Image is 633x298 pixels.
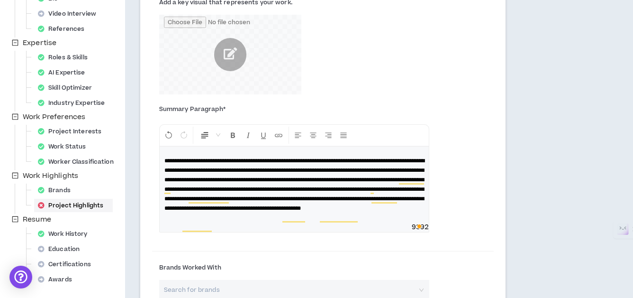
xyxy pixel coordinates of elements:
button: Insert Link [271,127,286,144]
button: Right Align [321,127,335,144]
div: Open Intercom Messenger [9,266,32,289]
div: Industry Expertise [34,96,114,110]
span: Resume [21,214,53,225]
span: Work Preferences [21,112,87,123]
div: Certifications [34,258,100,271]
span: minus-square [12,216,18,223]
div: Skill Optimizer [34,81,101,94]
span: Brands Worked With [159,263,221,272]
div: References [34,22,94,36]
button: Redo [177,127,191,144]
div: Work History [34,227,97,241]
span: Work Highlights [21,170,80,182]
div: Worker Classification [34,155,123,168]
div: Work Status [34,140,95,153]
span: Expertise [21,37,58,49]
span: Work Preferences [23,112,85,122]
div: Brands [34,184,80,197]
div: Video Interview [34,7,106,20]
span: Work Highlights [23,171,78,181]
span: 9392 [412,223,429,232]
span: minus-square [12,113,18,120]
div: To enrich screen reader interactions, please activate Accessibility in Grammarly extension settings [160,147,429,223]
div: Education [34,242,89,256]
div: Project Highlights [34,199,113,212]
span: Expertise [23,38,56,48]
button: Center Align [306,127,320,144]
div: Project Interests [34,125,111,138]
button: Format Underline [256,127,271,144]
button: Justify Align [336,127,351,144]
button: Format Italics [241,127,255,144]
button: Undo [162,127,176,144]
button: Left Align [291,127,305,144]
span: Resume [23,214,51,224]
button: Format Bold [226,127,240,144]
span: minus-square [12,39,18,46]
label: Summary Paragraph [159,102,226,117]
div: Awards [34,273,81,286]
div: Roles & Skills [34,51,97,64]
span: minus-square [12,172,18,179]
div: AI Expertise [34,66,95,79]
